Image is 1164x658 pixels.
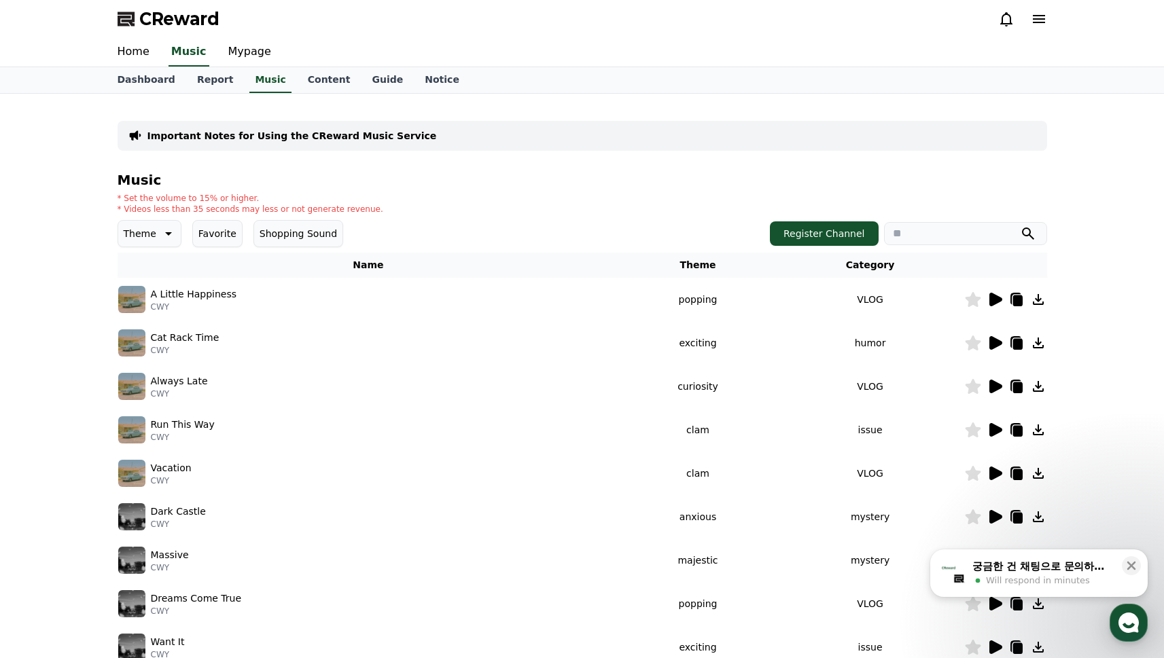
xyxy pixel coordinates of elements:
[118,503,145,530] img: music
[118,590,145,617] img: music
[107,38,160,67] a: Home
[175,431,261,464] a: Settings
[297,67,361,93] a: Content
[118,193,383,204] p: * Set the volume to 15% or higher.
[118,547,145,574] img: music
[151,418,215,432] p: Run This Way
[151,461,192,475] p: Vacation
[770,221,879,246] button: Register Channel
[151,591,242,606] p: Dreams Come True
[777,365,964,408] td: VLOG
[118,204,383,215] p: * Videos less than 35 seconds may less or not generate revenue.
[777,278,964,321] td: VLOG
[619,452,776,495] td: clam
[151,287,237,301] p: A Little Happiness
[113,452,153,462] span: Messages
[35,451,58,462] span: Home
[4,431,90,464] a: Home
[777,452,964,495] td: VLOG
[118,460,145,487] img: music
[151,345,219,356] p: CWY
[118,286,145,313] img: music
[107,67,186,93] a: Dashboard
[118,373,145,400] img: music
[151,548,189,562] p: Massive
[118,8,219,30] a: CReward
[619,538,776,582] td: majestic
[619,582,776,625] td: popping
[249,67,291,93] a: Music
[619,408,776,452] td: clam
[777,582,964,625] td: VLOG
[619,365,776,408] td: curiosity
[90,431,175,464] a: Messages
[186,67,245,93] a: Report
[151,388,208,399] p: CWY
[118,172,1047,187] h4: Music
[118,220,181,247] button: Theme
[151,606,242,617] p: CWY
[169,38,209,67] a: Music
[777,538,964,582] td: mystery
[151,432,215,443] p: CWY
[361,67,414,93] a: Guide
[147,129,437,143] a: Important Notes for Using the CReward Music Service
[139,8,219,30] span: CReward
[414,67,470,93] a: Notice
[151,374,208,388] p: Always Late
[777,408,964,452] td: issue
[619,253,776,278] th: Theme
[201,451,234,462] span: Settings
[619,278,776,321] td: popping
[151,475,192,486] p: CWY
[777,253,964,278] th: Category
[118,329,145,357] img: music
[151,505,206,519] p: Dark Castle
[217,38,282,67] a: Mypage
[124,224,156,243] p: Theme
[118,416,145,443] img: music
[619,495,776,538] td: anxious
[151,331,219,345] p: Cat Rack Time
[253,220,343,247] button: Shopping Sound
[118,253,620,278] th: Name
[151,635,185,649] p: Want It
[777,495,964,538] td: mystery
[151,562,189,573] p: CWY
[619,321,776,365] td: exciting
[151,519,206,530] p: CWY
[151,301,237,312] p: CWY
[192,220,243,247] button: Favorite
[777,321,964,365] td: humor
